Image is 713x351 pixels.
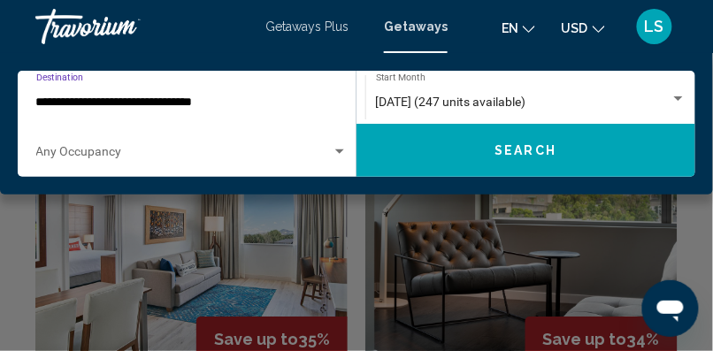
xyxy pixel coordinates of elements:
a: Getaways Plus [265,19,349,34]
span: LS [645,18,664,35]
button: Change currency [562,15,605,41]
span: [DATE] (247 units available) [376,95,526,109]
span: Search [495,144,557,158]
button: User Menu [632,8,678,45]
span: USD [562,21,588,35]
a: Getaways [384,19,448,34]
button: Change language [502,15,535,41]
button: Search [356,124,695,177]
iframe: Button to launch messaging window [642,280,699,337]
span: en [502,21,518,35]
a: Travorium [35,9,248,44]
